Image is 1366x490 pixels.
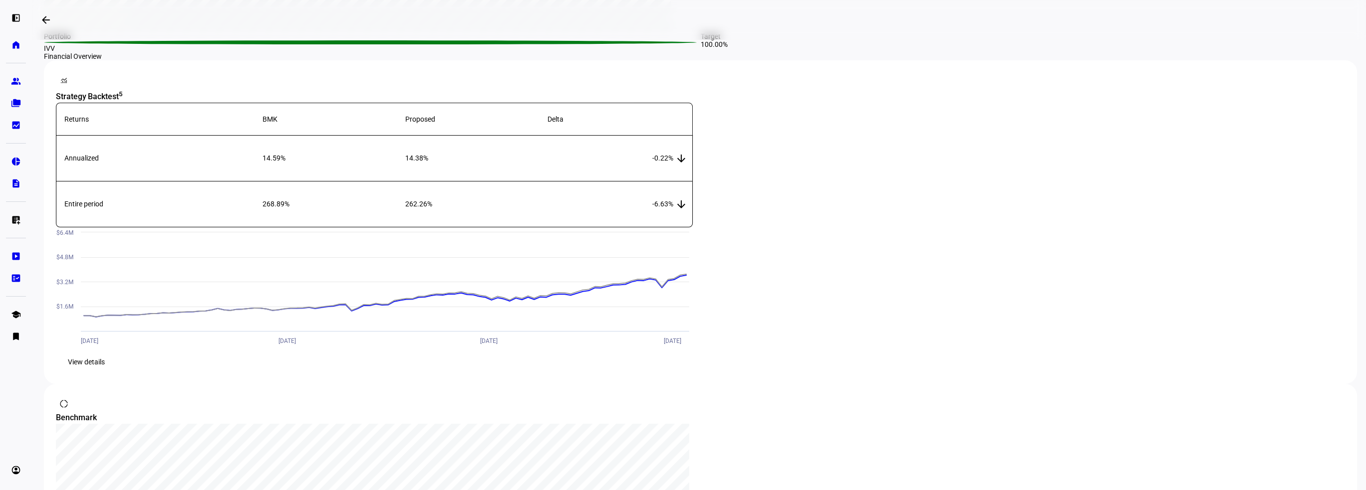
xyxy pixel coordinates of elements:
eth-mat-symbol: left_panel_open [11,13,21,23]
a: fact_check [6,268,26,288]
eth-mat-symbol: school [11,310,21,320]
button: View details [56,352,117,372]
eth-mat-symbol: account_circle [11,465,21,475]
div: Delta [547,115,684,123]
eth-mat-symbol: folder_copy [11,98,21,108]
mat-icon: arrow_downward [675,198,687,210]
mat-icon: arrow_downward [675,153,687,164]
eth-mat-symbol: bid_landscape [11,120,21,130]
a: folder_copy [6,93,26,113]
span: [DATE] [81,335,98,344]
div: Strategy Backtest [56,88,1345,103]
span: [DATE] [664,335,681,344]
div: -6.63% [550,197,687,211]
div: Benchmark [56,412,1345,424]
span: [DATE] [480,335,498,344]
span: [DATE] [278,335,296,344]
text: $6.4M [56,229,73,236]
eth-mat-symbol: bookmark [11,331,21,341]
mat-icon: monitoring [59,75,69,85]
div: 262.26% [405,200,542,208]
a: description [6,173,26,193]
div: BMK [263,115,399,123]
mat-icon: arrow_backwards [40,14,52,26]
div: Financial Overview [44,52,1357,60]
div: IVV [44,44,701,52]
mat-icon: donut_large [59,399,69,409]
a: bid_landscape [6,115,26,135]
sup: 5 [119,90,123,98]
eth-mat-symbol: description [11,178,21,188]
div: 100.00% [701,40,1358,52]
span: View details [68,352,105,372]
a: group [6,71,26,91]
div: Returns [64,115,257,123]
div: 14.38% [405,154,542,162]
eth-mat-symbol: pie_chart [11,157,21,166]
div: -0.22% [550,152,687,165]
eth-mat-symbol: fact_check [11,273,21,283]
eth-mat-symbol: slideshow [11,251,21,261]
eth-mat-symbol: list_alt_add [11,215,21,225]
eth-mat-symbol: group [11,76,21,86]
div: Entire period [64,200,257,208]
div: Proposed [405,115,542,123]
div: 268.89% [263,200,399,208]
text: $4.8M [56,254,73,261]
text: $1.6M [56,303,73,310]
div: Annualized [64,154,257,162]
a: pie_chart [6,152,26,171]
a: home [6,35,26,55]
text: $3.2M [56,279,73,286]
eth-mat-symbol: home [11,40,21,50]
div: 14.59% [263,154,399,162]
a: slideshow [6,246,26,266]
